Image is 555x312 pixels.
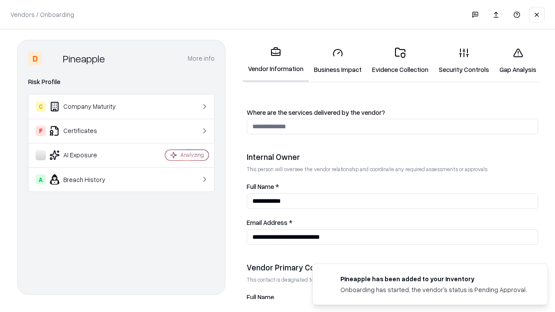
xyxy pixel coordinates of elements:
[180,151,204,159] div: Analyzing
[36,150,139,160] div: AI Exposure
[188,51,215,66] button: More info
[434,41,494,81] a: Security Controls
[247,262,538,273] div: Vendor Primary Contact
[247,183,538,190] label: Full Name *
[36,101,139,112] div: Company Maturity
[247,166,538,173] p: This person will oversee the vendor relationship and coordinate any required assessments or appro...
[46,52,59,65] img: Pineapple
[36,126,139,136] div: Certificates
[36,126,46,136] div: F
[36,174,46,185] div: A
[323,274,333,285] img: pineappleenergy.com
[367,41,434,81] a: Evidence Collection
[247,109,538,116] label: Where are the services delivered by the vendor?
[247,219,538,226] label: Email Address *
[340,285,527,294] div: Onboarding has started, the vendor's status is Pending Approval.
[28,77,215,87] div: Risk Profile
[247,294,538,300] label: Full Name
[247,152,538,162] div: Internal Owner
[36,101,46,112] div: C
[247,276,538,283] p: This contact is designated to receive the assessment request from Shift
[243,40,309,82] a: Vendor Information
[28,52,42,65] div: D
[309,41,367,81] a: Business Impact
[36,174,139,185] div: Breach History
[340,274,527,283] div: Pineapple has been added to your inventory
[494,41,542,81] a: Gap Analysis
[10,10,74,19] p: Vendors / Onboarding
[63,52,105,65] div: Pineapple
